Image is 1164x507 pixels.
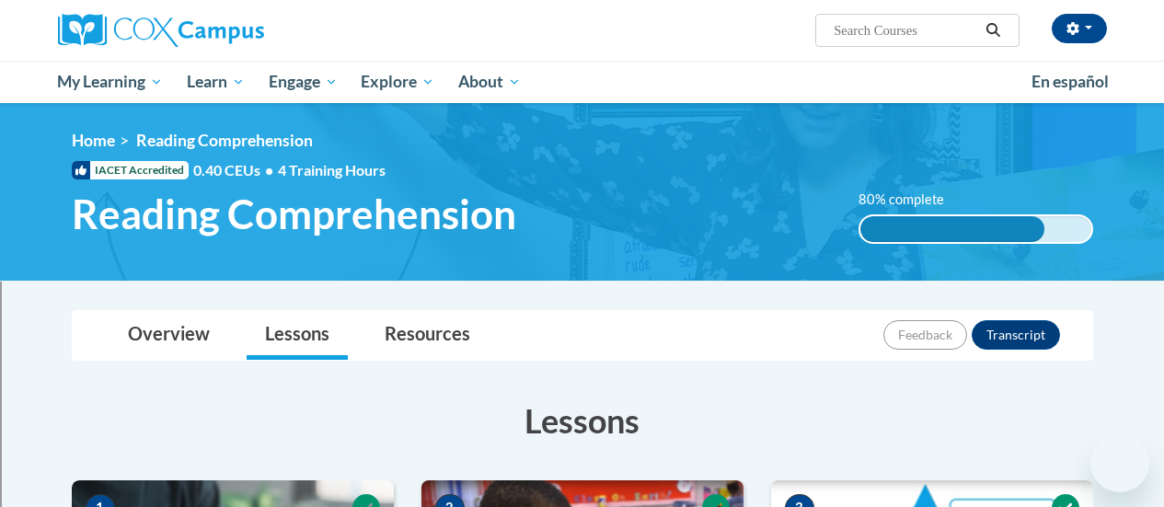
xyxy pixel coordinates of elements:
a: Cox Campus [58,14,389,47]
span: My Learning [57,71,163,93]
a: Learn [175,61,257,103]
span: Reading Comprehension [72,190,516,238]
span: 4 Training Hours [278,161,386,179]
a: Home [72,131,115,150]
span: IACET Accredited [72,161,189,179]
a: En español [1020,63,1121,101]
span: 0.40 CEUs [193,160,278,180]
span: Learn [187,71,245,93]
span: About [458,71,521,93]
a: Engage [257,61,350,103]
span: Reading Comprehension [136,131,313,150]
span: En español [1031,72,1109,91]
button: Account Settings [1052,14,1107,43]
img: Cox Campus [58,14,264,47]
div: 80% complete [860,216,1045,242]
button: Search [979,19,1007,41]
span: • [265,161,273,179]
input: Search Courses [832,19,979,41]
span: Explore [361,71,434,93]
a: Explore [349,61,446,103]
span: Engage [269,71,338,93]
a: My Learning [46,61,176,103]
label: 80% complete [859,190,964,210]
a: About [446,61,533,103]
iframe: Button to launch messaging window [1090,433,1149,492]
div: Main menu [44,61,1121,103]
